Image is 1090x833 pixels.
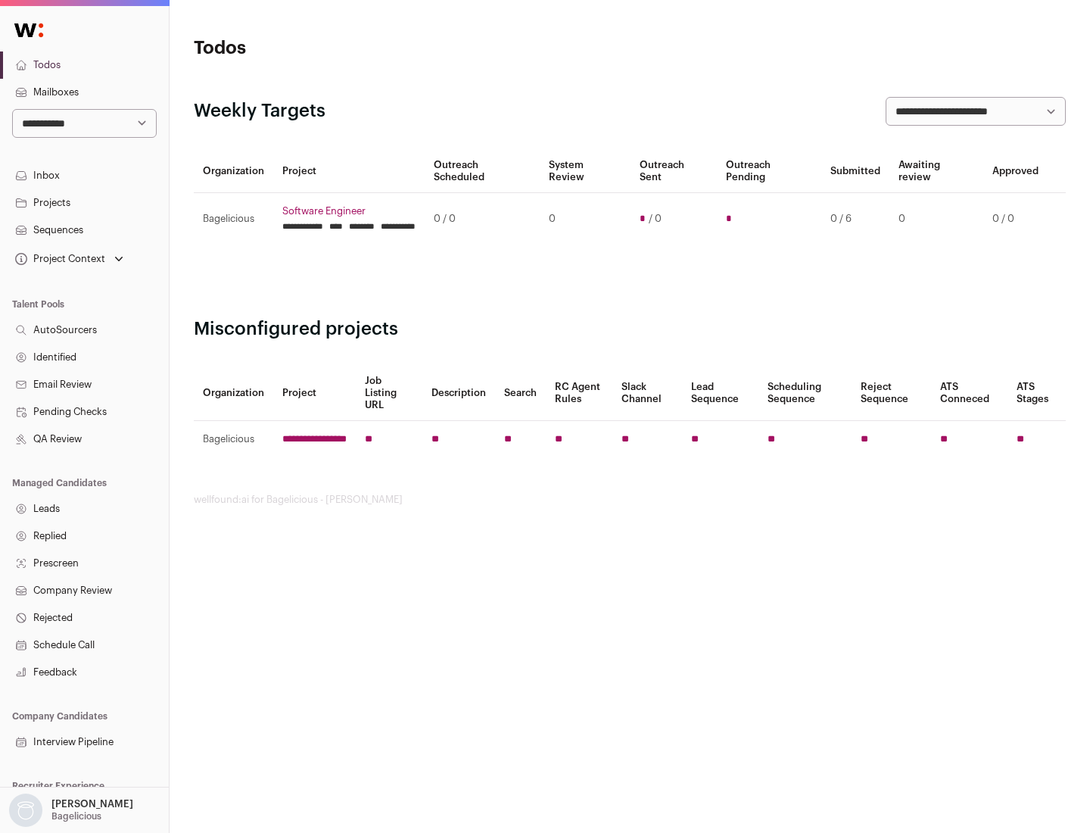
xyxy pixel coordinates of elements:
[194,494,1066,506] footer: wellfound:ai for Bagelicious - [PERSON_NAME]
[717,150,821,193] th: Outreach Pending
[194,366,273,421] th: Organization
[495,366,546,421] th: Search
[758,366,852,421] th: Scheduling Sequence
[889,193,983,245] td: 0
[6,15,51,45] img: Wellfound
[546,366,612,421] th: RC Agent Rules
[540,150,630,193] th: System Review
[631,150,718,193] th: Outreach Sent
[821,150,889,193] th: Submitted
[612,366,682,421] th: Slack Channel
[931,366,1007,421] th: ATS Conneced
[983,193,1048,245] td: 0 / 0
[282,205,416,217] a: Software Engineer
[540,193,630,245] td: 0
[194,150,273,193] th: Organization
[889,150,983,193] th: Awaiting review
[51,810,101,822] p: Bagelicious
[12,253,105,265] div: Project Context
[9,794,42,827] img: nopic.png
[6,794,136,827] button: Open dropdown
[682,366,758,421] th: Lead Sequence
[194,99,325,123] h2: Weekly Targets
[821,193,889,245] td: 0 / 6
[273,366,356,421] th: Project
[1007,366,1066,421] th: ATS Stages
[12,248,126,270] button: Open dropdown
[983,150,1048,193] th: Approved
[425,150,540,193] th: Outreach Scheduled
[649,213,662,225] span: / 0
[422,366,495,421] th: Description
[194,36,484,61] h1: Todos
[356,366,422,421] th: Job Listing URL
[425,193,540,245] td: 0 / 0
[194,317,1066,342] h2: Misconfigured projects
[51,798,133,810] p: [PERSON_NAME]
[273,150,425,193] th: Project
[194,193,273,245] td: Bagelicious
[852,366,932,421] th: Reject Sequence
[194,421,273,458] td: Bagelicious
